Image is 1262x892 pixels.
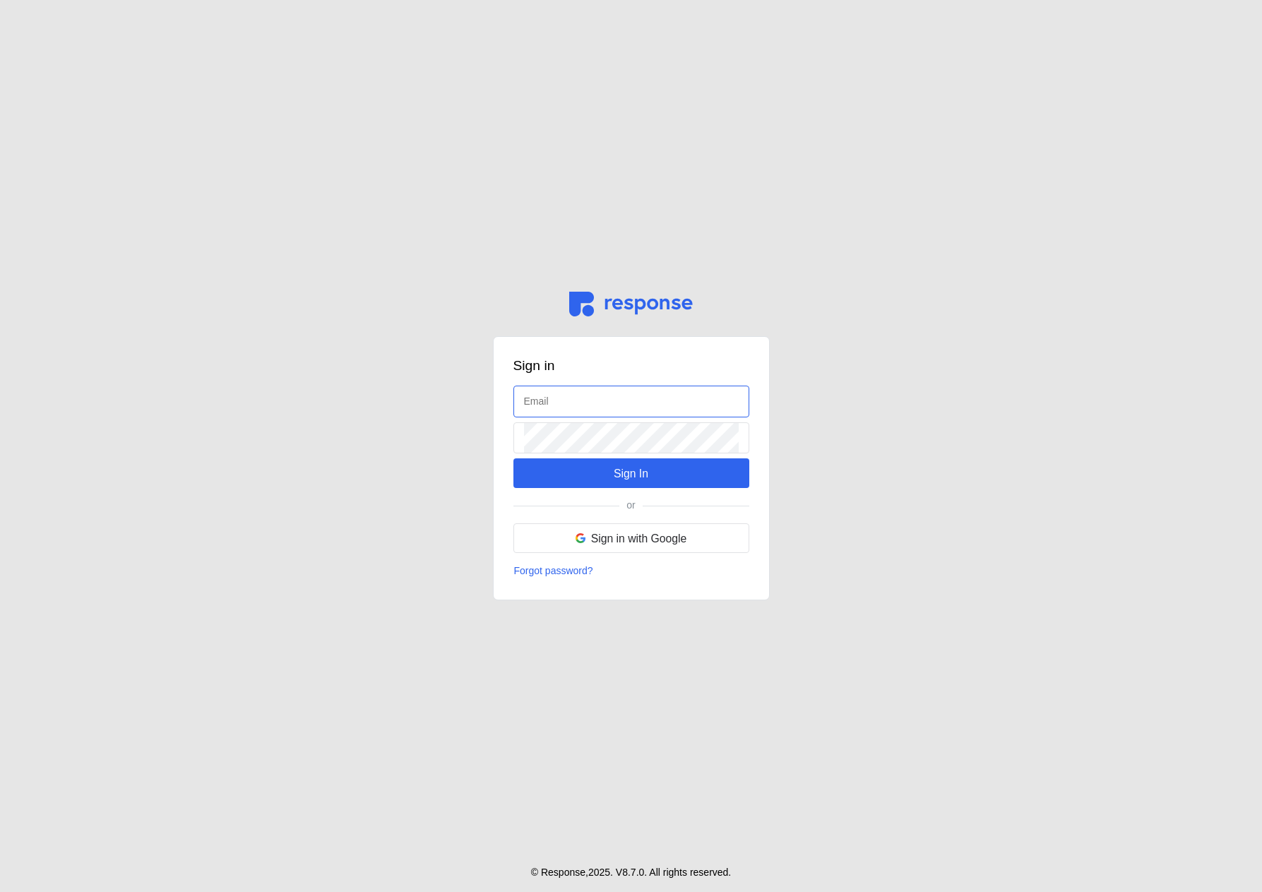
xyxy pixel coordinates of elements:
button: Sign In [513,458,749,488]
p: Sign In [614,465,648,482]
input: Email [524,386,739,417]
button: Sign in with Google [513,523,749,553]
img: svg%3e [576,533,585,543]
button: Forgot password? [513,563,594,580]
h3: Sign in [513,357,749,376]
p: Sign in with Google [591,530,687,547]
p: © Response, 2025 . V 8.7.0 . All rights reserved. [531,865,732,881]
p: or [626,498,635,513]
p: Forgot password? [514,564,593,579]
img: svg%3e [569,292,693,316]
